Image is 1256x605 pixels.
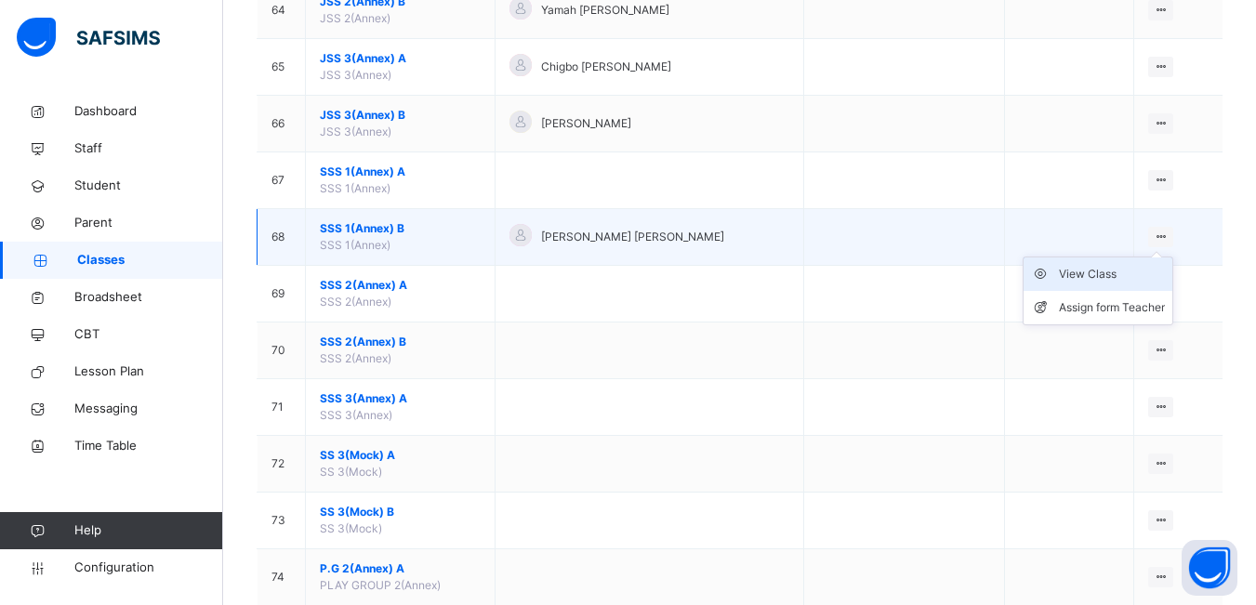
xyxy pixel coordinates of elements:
td: 73 [258,493,306,549]
td: 70 [258,322,306,379]
span: Classes [77,251,223,270]
span: Lesson Plan [74,362,223,381]
span: SS 3(Mock) [320,465,382,479]
span: SSS 1(Annex) [320,238,390,252]
span: CBT [74,325,223,344]
div: Assign form Teacher [1059,298,1165,317]
span: [PERSON_NAME] [PERSON_NAME] [541,229,724,245]
span: Parent [74,214,223,232]
span: [PERSON_NAME] [541,115,631,132]
span: Time Table [74,437,223,455]
span: SSS 1(Annex) [320,181,390,195]
span: PLAY GROUP 2(Annex) [320,578,441,592]
span: Yamah [PERSON_NAME] [541,2,669,19]
span: SS 3(Mock) [320,521,382,535]
span: SS 3(Mock) A [320,447,481,464]
span: JSS 3(Annex) [320,68,391,82]
span: Messaging [74,400,223,418]
span: JSS 2(Annex) [320,11,390,25]
span: SSS 2(Annex) A [320,277,481,294]
div: View Class [1059,265,1165,283]
span: Configuration [74,559,222,577]
span: SSS 1(Annex) A [320,164,481,180]
td: 69 [258,266,306,322]
span: Broadsheet [74,288,223,307]
span: JSS 3(Annex) A [320,50,481,67]
td: 65 [258,39,306,96]
span: SSS 3(Annex) [320,408,392,422]
td: 68 [258,209,306,266]
span: Chigbo [PERSON_NAME] [541,59,671,75]
span: SSS 1(Annex) B [320,220,481,237]
span: SSS 2(Annex) [320,295,391,309]
span: SSS 3(Annex) A [320,390,481,407]
td: 67 [258,152,306,209]
img: safsims [17,18,160,57]
span: SS 3(Mock) B [320,504,481,520]
button: Open asap [1182,540,1237,596]
span: Staff [74,139,223,158]
span: SSS 2(Annex) B [320,334,481,350]
span: JSS 3(Annex) B [320,107,481,124]
span: SSS 2(Annex) [320,351,391,365]
span: JSS 3(Annex) [320,125,391,138]
span: Student [74,177,223,195]
td: 72 [258,436,306,493]
td: 71 [258,379,306,436]
span: P.G 2(Annex) A [320,560,481,577]
td: 66 [258,96,306,152]
span: Dashboard [74,102,223,121]
span: Help [74,521,222,540]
